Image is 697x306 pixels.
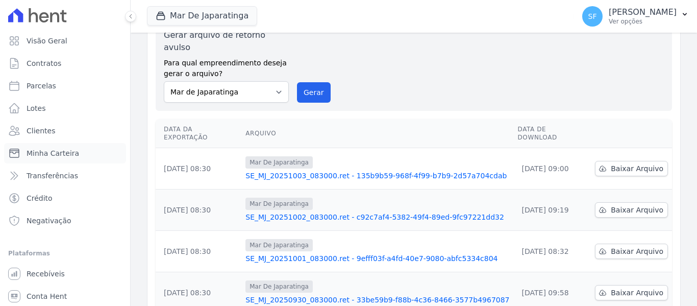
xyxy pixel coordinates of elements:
[27,126,55,136] span: Clientes
[245,280,313,293] span: Mar De Japaratinga
[595,285,668,300] a: Baixar Arquivo
[4,76,126,96] a: Parcelas
[156,119,241,148] th: Data da Exportação
[27,148,79,158] span: Minha Carteira
[4,121,126,141] a: Clientes
[297,82,331,103] button: Gerar
[245,156,313,169] span: Mar De Japaratinga
[164,54,289,79] label: Para qual empreendimento deseja gerar o arquivo?
[245,198,313,210] span: Mar De Japaratinga
[514,148,591,190] td: [DATE] 09:00
[609,17,677,26] p: Ver opções
[27,291,67,301] span: Conta Hent
[156,148,241,190] td: [DATE] 08:30
[611,163,663,174] span: Baixar Arquivo
[4,210,126,231] a: Negativação
[595,244,668,259] a: Baixar Arquivo
[4,166,126,186] a: Transferências
[574,2,697,31] button: SF [PERSON_NAME] Ver opções
[27,36,67,46] span: Visão Geral
[8,247,122,260] div: Plataformas
[27,193,53,203] span: Crédito
[514,119,591,148] th: Data de Download
[514,190,591,231] td: [DATE] 09:19
[4,188,126,208] a: Crédito
[147,6,257,26] button: Mar De Japaratinga
[164,29,289,54] label: Gerar arquivo de retorno avulso
[27,216,71,226] span: Negativação
[4,98,126,119] a: Lotes
[156,231,241,272] td: [DATE] 08:30
[245,253,509,264] a: SE_MJ_20251001_083000.ret - 9efff03f-a4fd-40e7-9080-abfc5334c804
[4,31,126,51] a: Visão Geral
[27,81,56,91] span: Parcelas
[245,171,509,181] a: SE_MJ_20251003_083000.ret - 135b9b59-968f-4f99-b7b9-2d57a704cdab
[27,269,65,279] span: Recebíveis
[245,239,313,251] span: Mar De Japaratinga
[4,264,126,284] a: Recebíveis
[156,190,241,231] td: [DATE] 08:30
[609,7,677,17] p: [PERSON_NAME]
[595,161,668,176] a: Baixar Arquivo
[27,171,78,181] span: Transferências
[241,119,513,148] th: Arquivo
[611,246,663,256] span: Baixar Arquivo
[514,231,591,272] td: [DATE] 08:32
[4,143,126,163] a: Minha Carteira
[588,13,597,20] span: SF
[27,58,61,68] span: Contratos
[245,212,509,222] a: SE_MJ_20251002_083000.ret - c92c7af4-5382-49f4-89ed-9fc97221dd32
[4,53,126,74] a: Contratos
[611,288,663,298] span: Baixar Arquivo
[27,103,46,113] span: Lotes
[245,295,509,305] a: SE_MJ_20250930_083000.ret - 33be59b9-f88b-4c36-8466-3577b4967087
[611,205,663,215] span: Baixar Arquivo
[595,202,668,218] a: Baixar Arquivo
